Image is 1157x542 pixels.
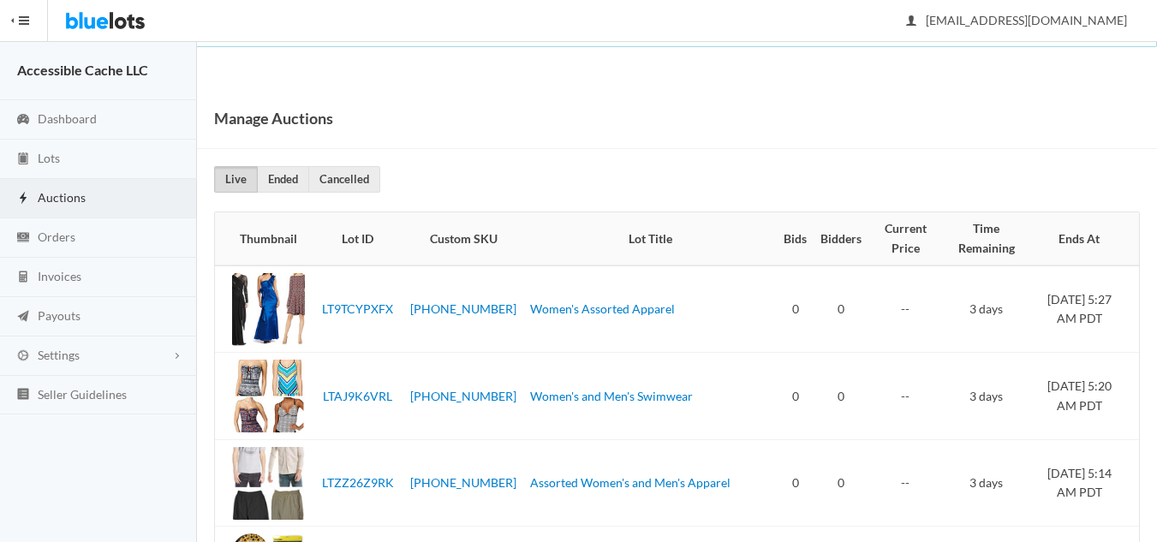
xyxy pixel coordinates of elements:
[530,475,731,490] a: Assorted Women's and Men's Apparel
[38,348,80,362] span: Settings
[410,301,516,316] a: [PHONE_NUMBER]
[257,166,309,193] a: Ended
[868,265,943,353] td: --
[15,387,32,403] ion-icon: list box
[943,212,1030,265] th: Time Remaining
[38,111,97,126] span: Dashboard
[777,439,814,527] td: 0
[38,151,60,165] span: Lots
[38,229,75,244] span: Orders
[15,191,32,207] ion-icon: flash
[943,439,1030,527] td: 3 days
[38,190,86,205] span: Auctions
[323,389,392,403] a: LTAJ9K6VRL
[530,389,693,403] a: Women's and Men's Swimwear
[814,439,868,527] td: 0
[777,353,814,440] td: 0
[410,389,516,403] a: [PHONE_NUMBER]
[814,212,868,265] th: Bidders
[322,301,393,316] a: LT9TCYPXFX
[1030,212,1139,265] th: Ends At
[15,152,32,168] ion-icon: clipboard
[868,439,943,527] td: --
[943,265,1030,353] td: 3 days
[38,269,81,283] span: Invoices
[868,212,943,265] th: Current Price
[903,14,920,30] ion-icon: person
[312,212,403,265] th: Lot ID
[907,13,1127,27] span: [EMAIL_ADDRESS][DOMAIN_NAME]
[38,387,127,402] span: Seller Guidelines
[530,301,675,316] a: Women's Assorted Apparel
[868,353,943,440] td: --
[38,308,81,323] span: Payouts
[15,348,32,365] ion-icon: cog
[15,309,32,325] ion-icon: paper plane
[308,166,380,193] a: Cancelled
[777,212,814,265] th: Bids
[15,270,32,286] ion-icon: calculator
[403,212,523,265] th: Custom SKU
[943,353,1030,440] td: 3 days
[523,212,777,265] th: Lot Title
[17,62,148,78] strong: Accessible Cache LLC
[15,230,32,247] ion-icon: cash
[814,353,868,440] td: 0
[814,265,868,353] td: 0
[777,265,814,353] td: 0
[15,112,32,128] ion-icon: speedometer
[322,475,394,490] a: LTZZ26Z9RK
[214,105,333,131] h1: Manage Auctions
[1030,353,1139,440] td: [DATE] 5:20 AM PDT
[1030,265,1139,353] td: [DATE] 5:27 AM PDT
[1030,439,1139,527] td: [DATE] 5:14 AM PDT
[410,475,516,490] a: [PHONE_NUMBER]
[214,166,258,193] a: Live
[215,212,312,265] th: Thumbnail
